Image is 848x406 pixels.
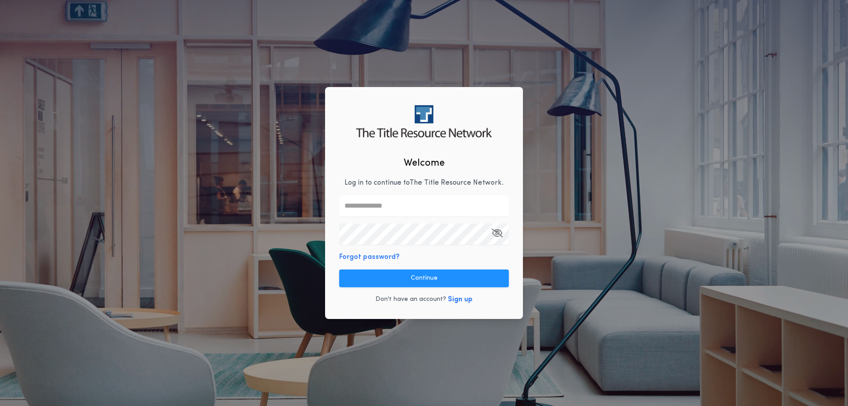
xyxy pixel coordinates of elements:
[375,295,446,304] p: Don't have an account?
[339,252,400,262] button: Forgot password?
[339,269,509,287] button: Continue
[404,156,445,171] h2: Welcome
[344,178,503,188] p: Log in to continue to The Title Resource Network .
[356,105,492,137] img: logo
[448,294,473,305] button: Sign up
